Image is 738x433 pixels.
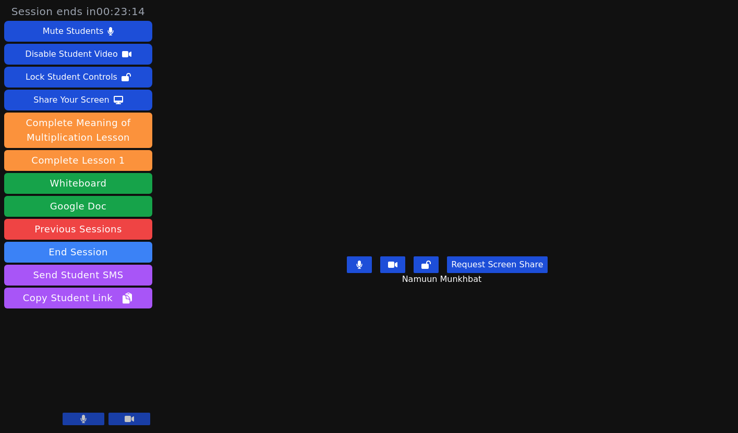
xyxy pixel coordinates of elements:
div: Lock Student Controls [26,69,117,85]
div: Disable Student Video [25,46,117,63]
button: End Session [4,242,152,263]
button: Disable Student Video [4,44,152,65]
button: Send Student SMS [4,265,152,286]
span: Copy Student Link [23,291,134,305]
button: Share Your Screen [4,90,152,110]
span: Namuun Munkhbat [402,273,485,286]
a: Previous Sessions [4,219,152,240]
span: Session ends in [11,4,146,19]
a: Google Doc [4,196,152,217]
button: Lock Student Controls [4,67,152,88]
button: Request Screen Share [447,256,547,273]
div: Mute Students [43,23,103,40]
button: Copy Student Link [4,288,152,308]
button: Mute Students [4,21,152,42]
button: Complete Lesson 1 [4,150,152,171]
time: 00:23:14 [96,5,146,18]
button: Whiteboard [4,173,152,194]
div: Share Your Screen [33,92,110,108]
button: Complete Meaning of Multiplication Lesson [4,113,152,148]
